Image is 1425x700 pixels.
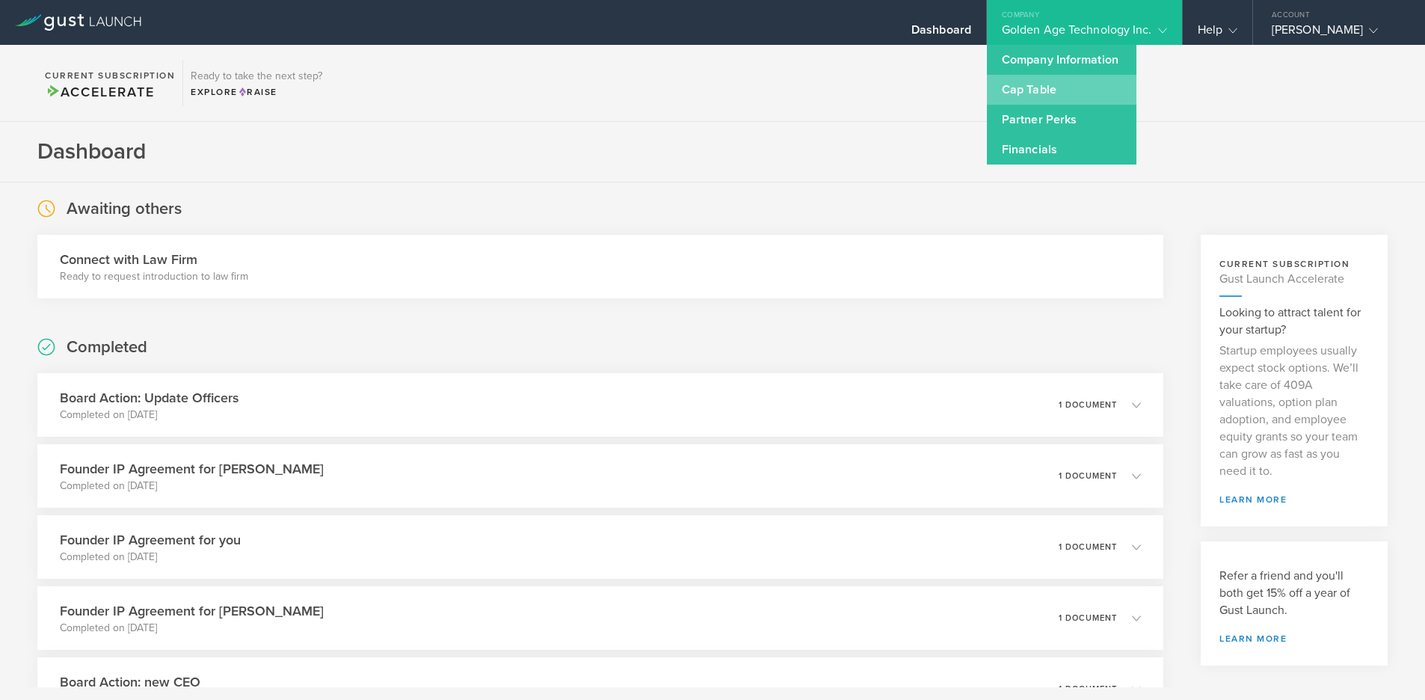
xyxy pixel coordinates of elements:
span: Accelerate [45,84,154,100]
div: Dashboard [911,22,971,45]
h3: Ready to take the next step? [191,71,322,82]
h2: Current Subscription [45,71,175,80]
h2: Awaiting others [67,198,182,220]
h3: Board Action: new CEO [60,672,200,692]
h3: Founder IP Agreement for [PERSON_NAME] [60,459,324,479]
div: Golden Age Technology Inc. [1002,22,1167,45]
a: learn more [1219,495,1369,504]
h3: Founder IP Agreement for [PERSON_NAME] [60,601,324,621]
h3: Looking to attract talent for your startup? [1219,304,1369,339]
a: Learn more [1219,634,1369,643]
h2: Completed [67,337,147,358]
p: 1 document [1059,614,1117,622]
h3: current subscription [1219,257,1369,271]
p: Startup employees usually expect stock options. We’ll take care of 409A valuations, option plan a... [1219,343,1369,480]
p: Completed on [DATE] [60,408,238,423]
h4: Gust Launch Accelerate [1219,271,1369,288]
p: Ready to request introduction to law firm [60,269,248,284]
div: [PERSON_NAME] [1272,22,1399,45]
p: Completed on [DATE] [60,479,324,494]
iframe: Chat Widget [1350,628,1425,700]
h3: Board Action: Update Officers [60,388,238,408]
h3: Founder IP Agreement for you [60,530,241,550]
div: Help [1198,22,1237,45]
p: 1 document [1059,472,1117,480]
h3: Refer a friend and you'll both get 15% off a year of Gust Launch. [1219,568,1369,619]
div: Explore [191,85,322,99]
p: Completed on [DATE] [60,550,241,565]
span: Raise [238,87,277,97]
h3: Connect with Law Firm [60,250,248,269]
p: 1 document [1059,685,1117,693]
p: Completed on [DATE] [60,621,324,636]
p: 1 document [1059,543,1117,551]
div: Ready to take the next step?ExploreRaise [182,60,330,106]
p: 1 document [1059,401,1117,409]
